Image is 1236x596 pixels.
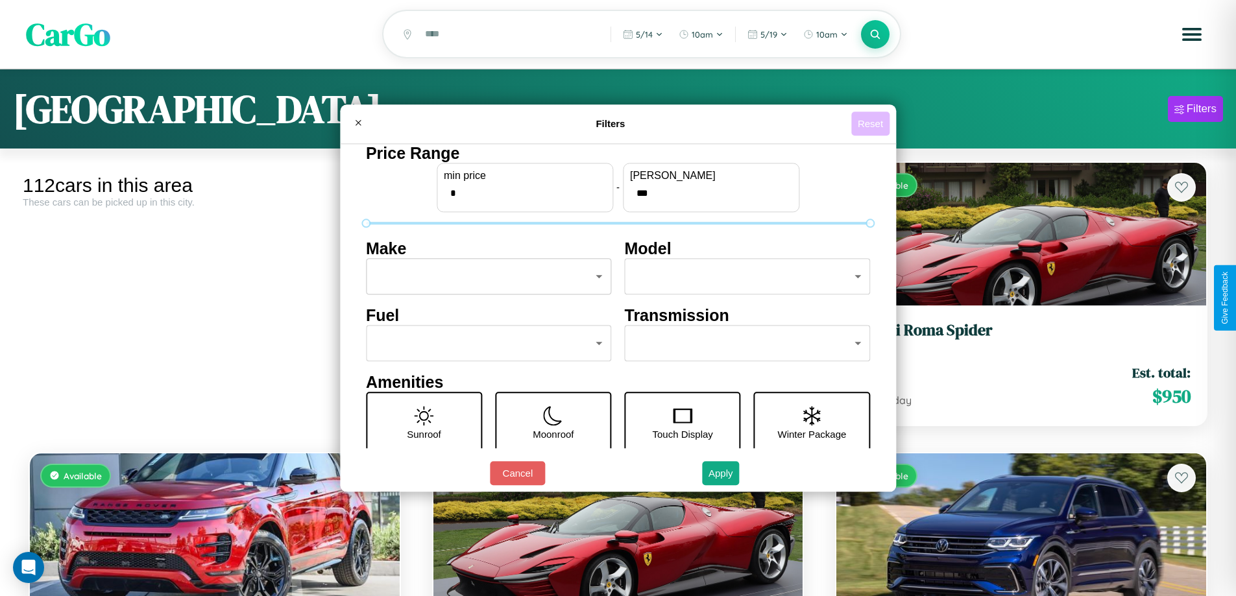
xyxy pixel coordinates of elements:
p: Sunroof [407,425,441,443]
h4: Price Range [366,144,870,163]
h3: Ferrari Roma Spider [852,321,1191,340]
span: 10am [816,29,838,40]
button: Cancel [490,461,545,485]
span: Available [64,470,102,481]
h4: Amenities [366,373,870,392]
a: Ferrari Roma Spider2014 [852,321,1191,353]
button: 5/14 [616,24,670,45]
label: [PERSON_NAME] [630,170,792,182]
span: CarGo [26,13,110,56]
h4: Make [366,239,612,258]
button: Reset [851,112,890,136]
button: Apply [702,461,740,485]
p: Touch Display [652,425,712,443]
div: 112 cars in this area [23,174,407,197]
button: Filters [1168,96,1223,122]
div: Filters [1187,102,1217,115]
div: Give Feedback [1220,272,1230,324]
h4: Transmission [625,306,871,325]
h1: [GEOGRAPHIC_DATA] [13,82,382,136]
p: Winter Package [778,425,847,443]
div: Open Intercom Messenger [13,552,44,583]
h4: Filters [370,118,851,129]
button: Open menu [1174,16,1210,53]
h4: Fuel [366,306,612,325]
span: 5 / 19 [760,29,777,40]
button: 5/19 [741,24,794,45]
p: Moonroof [533,425,574,443]
div: These cars can be picked up in this city. [23,197,407,208]
label: min price [444,170,606,182]
span: Est. total: [1132,363,1191,382]
p: - [616,178,620,196]
span: 10am [692,29,713,40]
span: / day [884,394,912,407]
span: 5 / 14 [636,29,653,40]
span: $ 950 [1152,383,1191,409]
button: 10am [797,24,854,45]
h4: Model [625,239,871,258]
button: 10am [672,24,730,45]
